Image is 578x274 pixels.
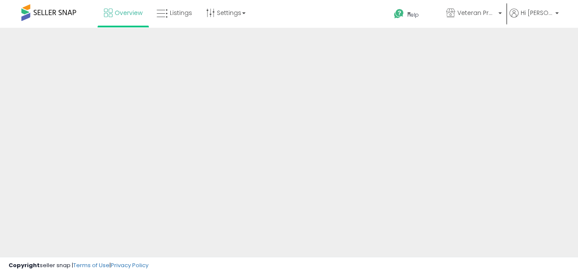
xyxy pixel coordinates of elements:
a: Privacy Policy [111,261,148,269]
i: Get Help [394,9,404,19]
span: Overview [115,9,142,17]
span: Veteran Product Sales [457,9,496,17]
a: Terms of Use [73,261,110,269]
a: Hi [PERSON_NAME] [510,9,559,28]
span: Listings [170,9,192,17]
span: Hi [PERSON_NAME] [521,9,553,17]
span: Help [407,11,419,18]
div: seller snap | | [9,262,148,270]
strong: Copyright [9,261,40,269]
a: Help [387,2,439,28]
